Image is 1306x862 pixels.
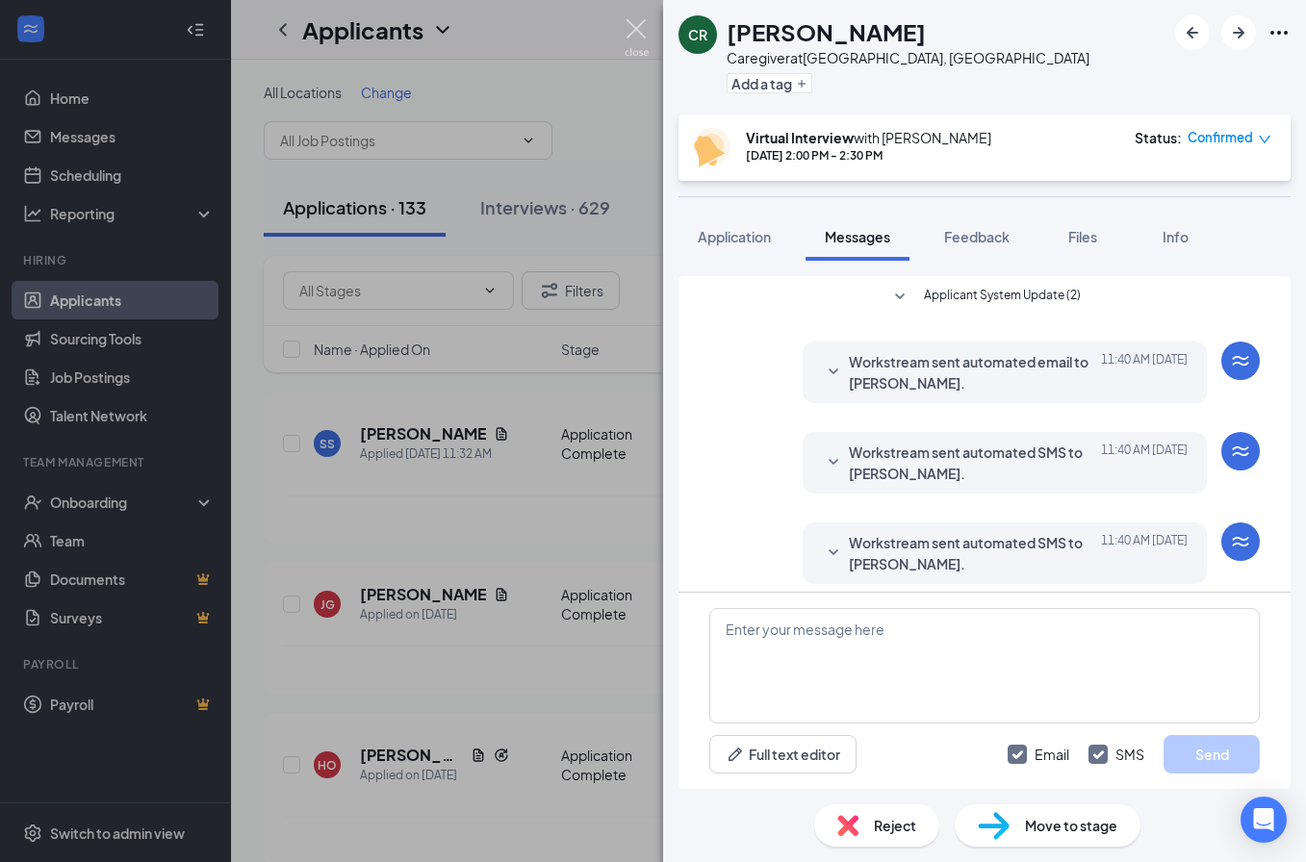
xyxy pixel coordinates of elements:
svg: WorkstreamLogo [1229,349,1252,372]
div: Status : [1135,128,1182,147]
button: Send [1164,735,1260,773]
div: with [PERSON_NAME] [746,128,991,147]
span: Move to stage [1025,815,1117,836]
b: Virtual Interview [746,129,854,146]
button: ArrowRight [1221,15,1256,50]
button: SmallChevronDownApplicant System Update (2) [888,286,1081,309]
span: Applicant System Update (2) [924,286,1081,309]
svg: WorkstreamLogo [1229,440,1252,463]
div: Open Intercom Messenger [1241,797,1287,843]
h1: [PERSON_NAME] [727,15,926,48]
button: Full text editorPen [709,735,857,773]
span: Workstream sent automated SMS to [PERSON_NAME]. [849,532,1101,574]
span: Files [1068,228,1097,245]
span: Application [698,228,771,245]
span: Workstream sent automated email to [PERSON_NAME]. [849,351,1101,393]
span: down [1258,133,1271,146]
span: Confirmed [1188,128,1253,147]
svg: ArrowLeftNew [1181,21,1204,44]
svg: WorkstreamLogo [1229,530,1252,553]
svg: SmallChevronDown [822,542,845,565]
svg: Pen [726,745,745,764]
span: Feedback [944,228,1010,245]
span: [DATE] 11:40 AM [1101,532,1188,574]
span: Messages [825,228,890,245]
button: PlusAdd a tag [727,73,812,93]
span: [DATE] 11:40 AM [1101,442,1188,484]
span: Info [1163,228,1189,245]
svg: SmallChevronDown [888,286,911,309]
svg: Plus [796,78,807,89]
svg: SmallChevronDown [822,451,845,474]
div: Caregiver at [GEOGRAPHIC_DATA], [GEOGRAPHIC_DATA] [727,48,1089,67]
svg: Ellipses [1268,21,1291,44]
svg: ArrowRight [1227,21,1250,44]
span: [DATE] 11:40 AM [1101,351,1188,393]
span: Workstream sent automated SMS to [PERSON_NAME]. [849,442,1101,484]
div: CR [688,25,707,44]
span: Reject [874,815,916,836]
div: [DATE] 2:00 PM - 2:30 PM [746,147,991,164]
svg: SmallChevronDown [822,361,845,384]
button: ArrowLeftNew [1175,15,1210,50]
